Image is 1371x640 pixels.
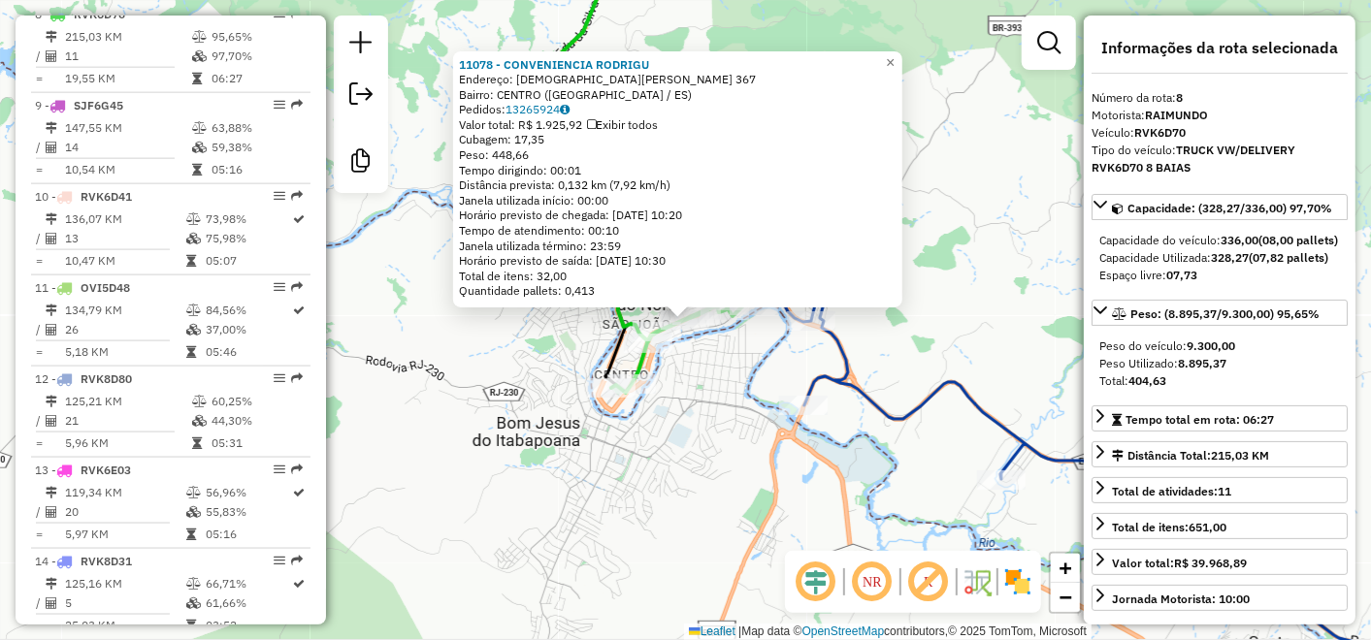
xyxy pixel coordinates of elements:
td: / [35,502,45,522]
i: % de utilização da cubagem [186,233,201,244]
td: 13 [64,229,185,248]
div: Veículo: [1092,124,1348,142]
i: % de utilização do peso [192,31,207,43]
i: Tempo total em rota [192,437,202,449]
a: Peso: (8.895,37/9.300,00) 95,65% [1092,300,1348,326]
i: Tempo total em rota [186,255,196,267]
td: 20 [64,502,185,522]
td: / [35,411,45,431]
td: 44,30% [211,411,303,431]
td: 05:16 [205,525,292,544]
td: 215,03 KM [64,27,191,47]
i: Tempo total em rota [192,164,202,176]
div: Tipo do veículo: [1092,142,1348,176]
em: Rota exportada [291,190,303,202]
i: Distância Total [46,487,57,498]
strong: RAIMUNDO [1145,108,1208,122]
td: 147,55 KM [64,118,191,138]
td: 14 [64,138,191,157]
td: = [35,616,45,635]
td: 05:16 [211,160,303,179]
i: % de utilização do peso [186,578,201,590]
i: Rota otimizada [294,487,306,498]
div: Peso: 448,66 [459,147,897,163]
span: × [886,54,895,71]
img: Exibir/Ocultar setores [1002,566,1033,597]
td: 19,55 KM [64,69,191,88]
a: 11078 - CONVENIENCIA RODRIGU [459,57,649,72]
a: Jornada Motorista: 10:00 [1092,585,1348,611]
a: Leaflet [689,624,735,638]
span: RVK8D31 [81,554,132,568]
td: 25,03 KM [64,616,185,635]
i: Total de Atividades [46,506,57,518]
span: 12 - [35,371,132,386]
i: % de utilização da cubagem [186,597,201,609]
div: Quantidade pallets: 0,413 [459,283,897,299]
td: 60,25% [211,392,303,411]
span: 14 - [35,554,132,568]
div: Peso: (8.895,37/9.300,00) 95,65% [1092,330,1348,398]
em: Rota exportada [291,464,303,475]
span: Capacidade: (328,27/336,00) 97,70% [1127,201,1332,215]
strong: 8.895,37 [1178,356,1226,370]
span: 9 - [35,98,123,112]
a: OpenStreetMap [802,624,885,638]
td: / [35,229,45,248]
i: Distância Total [46,396,57,407]
i: Total de Atividades [46,142,57,153]
a: Distância Total:215,03 KM [1092,441,1348,467]
span: Tempo total em rota: 06:27 [1126,412,1274,427]
strong: 9.300,00 [1187,338,1235,353]
td: 5 [64,593,185,613]
i: % de utilização da cubagem [192,415,207,427]
i: % de utilização da cubagem [192,50,207,62]
td: / [35,47,45,66]
td: 55,83% [205,502,292,522]
td: 97,70% [211,47,303,66]
em: Opções [274,464,285,475]
strong: 651,00 [1189,520,1226,534]
td: 10,47 KM [64,251,185,271]
span: 10 - [35,189,132,204]
strong: 8 [1176,90,1183,105]
td: 5,97 KM [64,525,185,544]
i: % de utilização do peso [192,122,207,134]
em: Rota exportada [291,281,303,293]
td: = [35,525,45,544]
em: Opções [274,190,285,202]
td: 63,88% [211,118,303,138]
span: | [738,624,741,638]
i: Tempo total em rota [186,346,196,358]
td: = [35,433,45,453]
em: Opções [274,372,285,384]
div: Distância Total: [1112,447,1269,464]
span: Ocultar deslocamento [793,559,839,605]
a: Exportar sessão [342,75,380,118]
i: % de utilização do peso [186,304,201,316]
td: 5,96 KM [64,433,191,453]
span: − [1060,585,1072,609]
div: Endereço: [DEMOGRAPHIC_DATA][PERSON_NAME] 367 [459,72,897,87]
a: Nova sessão e pesquisa [342,23,380,67]
i: % de utilização do peso [186,213,201,225]
td: / [35,593,45,613]
i: % de utilização da cubagem [192,142,207,153]
i: % de utilização da cubagem [186,324,201,336]
td: 05:46 [205,342,292,362]
div: Bairro: CENTRO ([GEOGRAPHIC_DATA] / ES) [459,87,897,103]
span: Peso do veículo: [1099,338,1235,353]
td: = [35,69,45,88]
td: 37,00% [205,320,292,339]
a: Tempo total em rota: 06:27 [1092,405,1348,432]
a: Exibir filtros [1029,23,1068,62]
span: 215,03 KM [1211,448,1269,463]
i: Total de Atividades [46,324,57,336]
div: Capacidade Utilizada: [1099,249,1340,267]
i: Distância Total [46,213,57,225]
span: SJF6G45 [74,98,123,112]
span: RVK6E03 [81,463,131,477]
div: Total de itens: 32,00 [459,269,897,284]
div: Total de itens: [1112,519,1226,536]
strong: R$ 39.968,89 [1174,556,1247,570]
